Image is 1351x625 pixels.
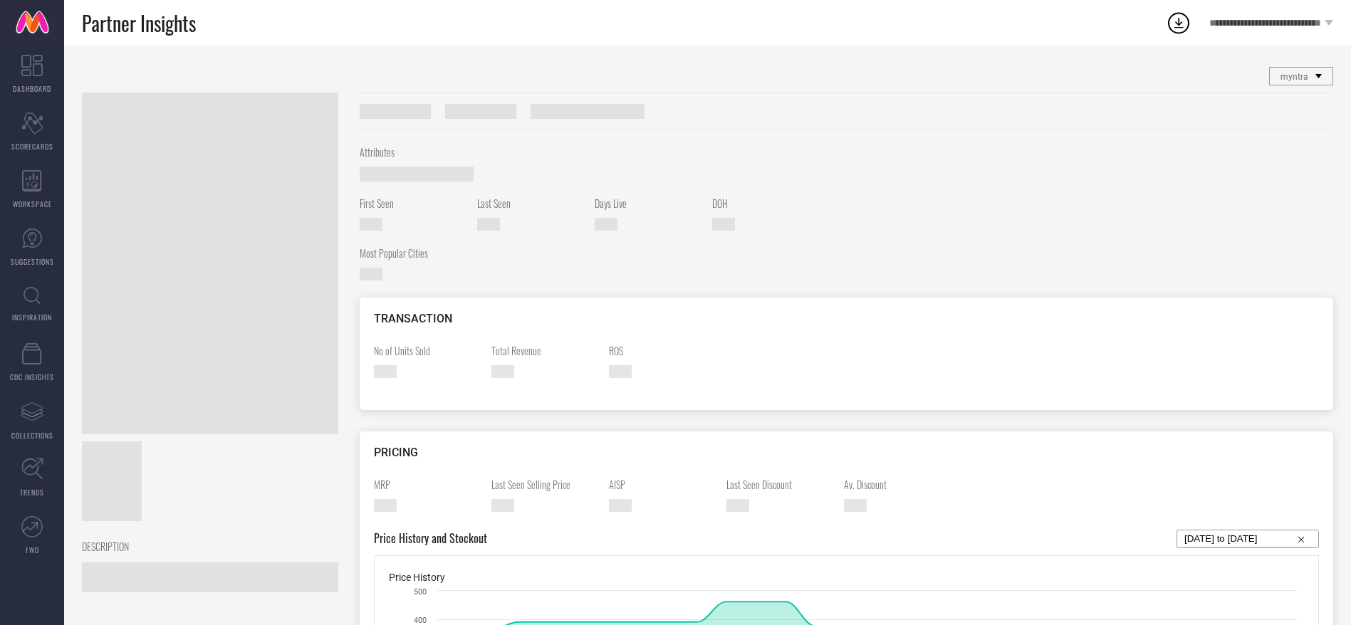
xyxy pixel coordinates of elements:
[1280,72,1308,82] span: myntra
[82,9,196,38] span: Partner Insights
[726,477,833,492] span: Last Seen Discount
[1184,530,1311,547] input: Select...
[374,477,481,492] span: MRP
[477,196,584,211] span: Last Seen
[374,499,397,512] span: —
[11,141,53,152] span: SCORECARDS
[374,343,481,358] span: No of Units Sold
[360,196,466,211] span: First Seen
[844,477,951,492] span: Av. Discount
[360,246,466,261] span: Most Popular Cities
[595,218,617,231] span: —
[12,312,52,322] span: INSPIRATION
[82,539,328,554] span: DESCRIPTION
[10,372,54,382] span: CDC INSIGHTS
[491,365,514,378] span: —
[609,343,716,358] span: ROS
[82,562,338,592] span: —
[11,430,53,441] span: COLLECTIONS
[360,104,431,119] span: Style ID #
[477,218,500,231] span: —
[414,587,427,597] text: 500
[374,446,1319,459] div: PRICING
[360,167,474,182] span: —
[360,145,1323,159] span: Attributes
[26,545,39,555] span: FWD
[13,83,51,94] span: DASHBOARD
[491,343,598,358] span: Total Revenue
[360,268,382,280] span: —
[609,499,632,512] span: —
[374,530,487,548] span: Price History and Stockout
[491,477,598,492] span: Last Seen Selling Price
[360,218,382,231] span: —
[726,499,749,512] span: —
[1166,10,1191,36] div: Open download list
[712,196,819,211] span: DOH
[374,365,397,378] span: —
[609,477,716,492] span: AISP
[491,499,514,512] span: —
[11,256,54,267] span: SUGGESTIONS
[609,365,632,378] span: —
[374,312,1319,325] div: TRANSACTION
[595,196,701,211] span: Days Live
[712,218,735,231] span: —
[13,199,52,209] span: WORKSPACE
[844,499,867,512] span: —
[389,572,445,583] span: Price History
[20,487,44,498] span: TRENDS
[414,616,427,625] text: 400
